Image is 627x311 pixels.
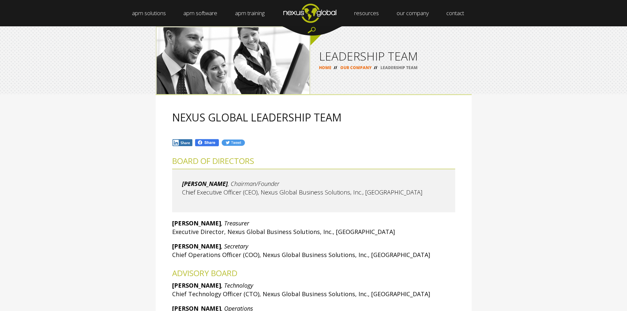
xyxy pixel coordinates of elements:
img: Fb.png [195,139,220,147]
strong: [PERSON_NAME] [172,281,221,289]
span: Chief Technology Officer (CTO), Nexus Global Business Solutions, Inc., [GEOGRAPHIC_DATA] [172,290,430,298]
em: , Technology [221,281,253,289]
em: , Treasurer [221,219,249,227]
em: [PERSON_NAME] [182,180,228,188]
strong: [PERSON_NAME] [172,219,221,227]
h1: LEADERSHIP TEAM [319,50,463,62]
span: Executive Director, Nexus Global Business Solutions, Inc., [GEOGRAPHIC_DATA] [172,228,395,236]
h2: BOARD OF DIRECTORS [172,157,455,165]
strong: [PERSON_NAME] [172,242,221,250]
img: In.jpg [172,139,193,146]
a: HOME [319,65,331,70]
h2: NEXUS GLOBAL LEADERSHIP TEAM [172,112,455,123]
em: , Secretary [221,242,248,250]
span: // [331,65,339,70]
span: Chief Executive Officer (CEO), Nexus Global Business Solutions, Inc., [GEOGRAPHIC_DATA] [182,188,422,196]
img: Tw.jpg [221,139,245,146]
a: OUR COMPANY [340,65,372,70]
h2: ADVISORY BOARD [172,269,455,277]
span: // [372,65,379,70]
em: , Chairman/Founder [228,180,279,188]
span: Chief Operations Officer (COO), Nexus Global Business Solutions, Inc., [GEOGRAPHIC_DATA] [172,251,430,259]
